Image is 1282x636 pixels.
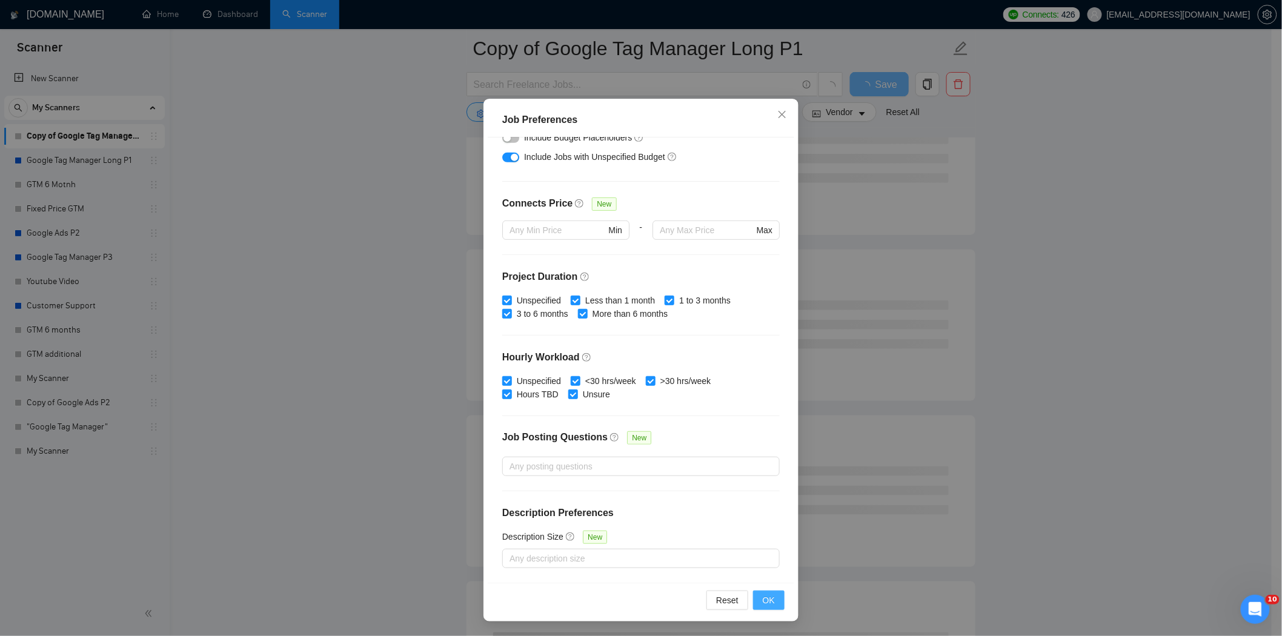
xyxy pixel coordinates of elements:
[757,224,772,237] span: Max
[502,506,780,520] h4: Description Preferences
[502,350,780,365] h4: Hourly Workload
[766,99,799,131] button: Close
[580,272,590,282] span: question-circle
[608,224,622,237] span: Min
[656,374,716,388] span: >30 hrs/week
[634,133,644,142] span: question-circle
[777,110,787,119] span: close
[582,353,592,362] span: question-circle
[1266,595,1280,605] span: 10
[512,307,573,320] span: 3 to 6 months
[592,197,616,211] span: New
[502,270,780,284] h4: Project Duration
[502,430,608,445] h4: Job Posting Questions
[1241,595,1270,624] iframe: Intercom live chat
[580,374,641,388] span: <30 hrs/week
[580,294,660,307] span: Less than 1 month
[706,591,748,610] button: Reset
[502,113,780,127] div: Job Preferences
[610,432,620,442] span: question-circle
[674,294,736,307] span: 1 to 3 months
[668,152,677,162] span: question-circle
[660,224,754,237] input: Any Max Price
[524,133,632,142] span: Include Budget Placeholders
[629,220,653,254] div: -
[566,532,576,542] span: question-circle
[575,199,585,208] span: question-circle
[583,531,607,544] span: New
[763,594,775,607] span: OK
[510,224,606,237] input: Any Min Price
[588,307,673,320] span: More than 6 months
[578,388,615,401] span: Unsure
[502,530,563,543] h5: Description Size
[524,152,665,162] span: Include Jobs with Unspecified Budget
[512,388,563,401] span: Hours TBD
[627,431,651,445] span: New
[512,294,566,307] span: Unspecified
[512,374,566,388] span: Unspecified
[753,591,785,610] button: OK
[502,196,573,211] h4: Connects Price
[716,594,739,607] span: Reset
